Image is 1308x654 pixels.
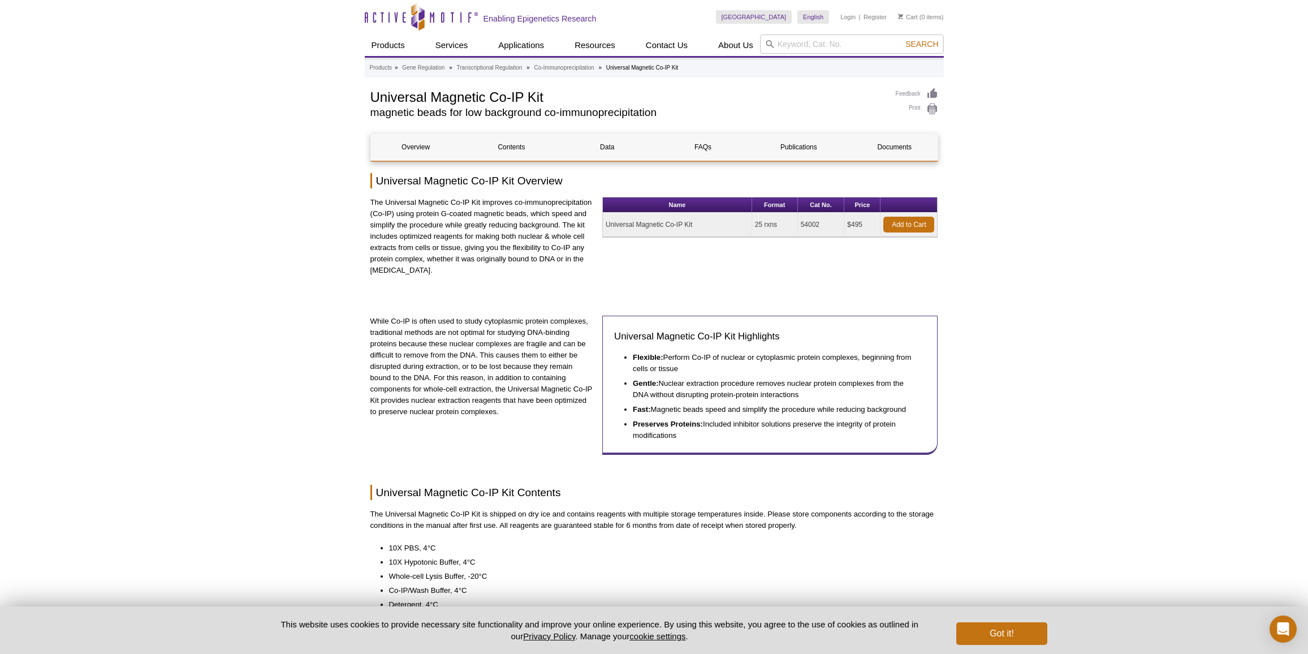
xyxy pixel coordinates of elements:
a: Services [429,35,475,56]
a: About Us [711,35,760,56]
li: 10X PBS, 4°C [389,543,927,554]
button: Got it! [956,622,1047,645]
h2: Universal Magnetic Co-IP Kit Overview [370,173,938,188]
td: Universal Magnetic Co-IP Kit [603,213,752,237]
h2: Enabling Epigenetics Research [484,14,597,24]
td: $495 [844,213,880,237]
a: Publications [754,134,844,161]
th: Format [752,197,798,213]
th: Price [844,197,880,213]
li: (0 items) [898,10,944,24]
h2: magnetic beads for low background co-immunoprecipitation [370,107,884,118]
a: [GEOGRAPHIC_DATA] [716,10,792,24]
span: Search [905,40,938,49]
td: 54002 [798,213,845,237]
td: 25 rxns [752,213,798,237]
a: Resources [568,35,622,56]
a: FAQs [658,134,748,161]
a: Products [365,35,412,56]
a: Applications [491,35,551,56]
a: Contents [467,134,556,161]
a: Co-Immunoprecipitation [534,63,594,73]
li: Included inhibitor solutions preserve the integrity of protein modifications [633,415,915,441]
button: cookie settings [629,631,685,641]
a: Print [896,103,938,115]
strong: Flexible: [633,353,663,362]
a: Privacy Policy [523,631,575,641]
img: Your Cart [898,14,903,19]
p: The Universal Magnetic Co-IP Kit improves co-immunoprecipitation (Co-IP) using protein G-coated m... [370,197,594,276]
h3: Universal Magnetic Co-IP Kit Highlights [614,330,926,343]
div: Open Intercom Messenger [1270,616,1297,643]
a: Products [370,63,392,73]
li: » [526,64,530,71]
li: » [395,64,398,71]
h1: Universal Magnetic Co-IP Kit [370,88,884,105]
p: This website uses cookies to provide necessary site functionality and improve your online experie... [261,618,938,642]
p: While Co-IP is often used to study cytoplasmic protein complexes, traditional methods are not opt... [370,316,594,418]
strong: Preserves Proteins: [633,420,703,428]
li: » [598,64,602,71]
p: The Universal Magnetic Co-IP Kit is shipped on dry ice and contains reagents with multiple storag... [370,509,938,531]
strong: Fast: [633,405,651,414]
a: Documents [849,134,939,161]
li: Whole-cell Lysis Buffer, -20°C [389,571,927,582]
th: Name [603,197,752,213]
button: Search [902,39,942,49]
li: Perform Co-IP of nuclear or cytoplasmic protein complexes, beginning from cells or tissue [633,352,915,375]
li: Magnetic beads speed and simplify the procedure while reducing background [633,401,915,415]
h2: Universal Magnetic Co-IP Kit Contents [370,485,938,500]
a: Feedback [896,88,938,100]
a: Contact Us [639,35,694,56]
a: Data [562,134,652,161]
a: Overview [371,134,461,161]
a: Cart [898,13,918,21]
input: Keyword, Cat. No. [760,35,944,54]
a: Transcriptional Regulation [457,63,523,73]
li: Universal Magnetic Co-IP Kit [606,64,679,71]
a: Gene Regulation [402,63,444,73]
li: Detergent, 4°C [389,599,927,610]
li: 10X Hypotonic Buffer, 4°C [389,557,927,568]
li: | [859,10,861,24]
li: Nuclear extraction procedure removes nuclear protein complexes from the DNA without disrupting pr... [633,375,915,401]
li: Co-IP/Wash Buffer, 4°C [389,585,927,596]
a: English [797,10,829,24]
strong: Gentle: [633,379,658,388]
th: Cat No. [798,197,845,213]
a: Register [864,13,887,21]
a: Add to Cart [883,217,934,233]
a: Login [840,13,856,21]
li: » [449,64,452,71]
